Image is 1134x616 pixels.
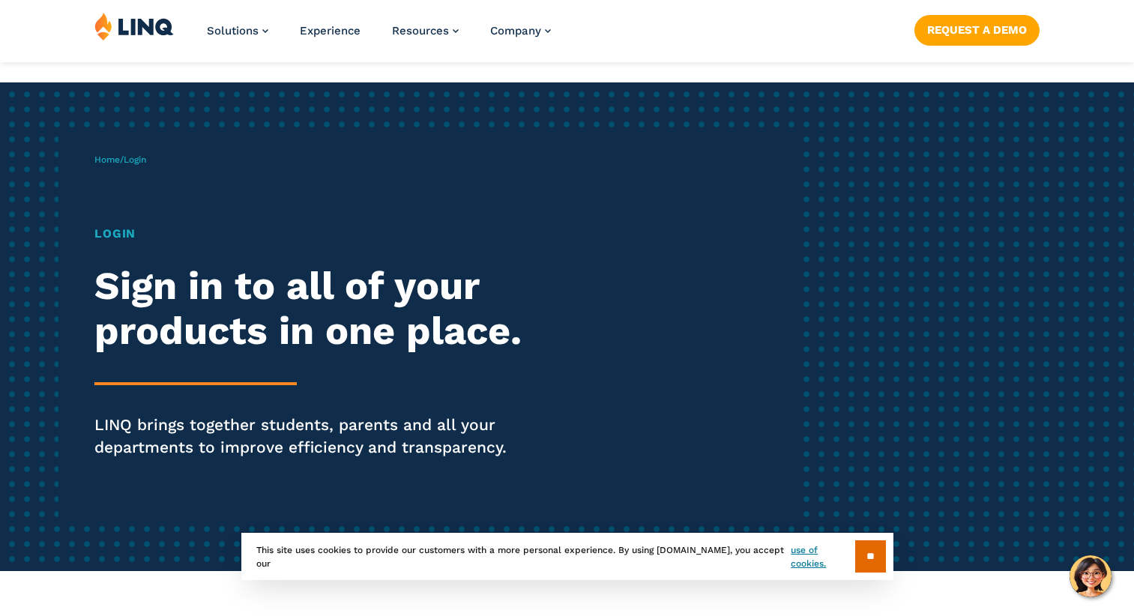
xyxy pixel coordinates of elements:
[914,15,1040,45] a: Request a Demo
[94,264,531,354] h2: Sign in to all of your products in one place.
[94,154,146,165] span: /
[124,154,146,165] span: Login
[392,24,449,37] span: Resources
[914,12,1040,45] nav: Button Navigation
[94,225,531,243] h1: Login
[207,12,551,61] nav: Primary Navigation
[490,24,551,37] a: Company
[241,533,893,580] div: This site uses cookies to provide our customers with a more personal experience. By using [DOMAIN...
[207,24,259,37] span: Solutions
[490,24,541,37] span: Company
[94,414,531,459] p: LINQ brings together students, parents and all your departments to improve efficiency and transpa...
[791,543,854,570] a: use of cookies.
[392,24,459,37] a: Resources
[207,24,268,37] a: Solutions
[300,24,361,37] a: Experience
[1070,555,1112,597] button: Hello, have a question? Let’s chat.
[94,12,174,40] img: LINQ | K‑12 Software
[94,154,120,165] a: Home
